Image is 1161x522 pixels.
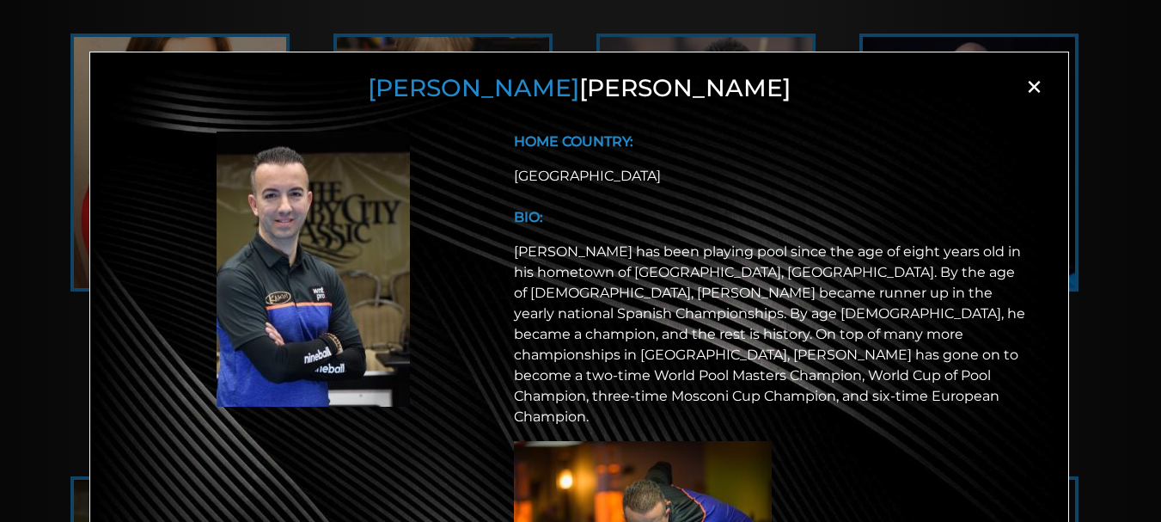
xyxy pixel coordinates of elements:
[112,74,1047,103] h3: [PERSON_NAME]
[514,166,1026,187] div: [GEOGRAPHIC_DATA]
[217,132,410,407] img: David Alcaide
[1021,74,1047,100] span: ×
[514,133,633,150] b: HOME COUNTRY:
[514,242,1026,427] p: [PERSON_NAME] has been playing pool since the age of eight years old in his hometown of [GEOGRAPH...
[368,73,579,102] span: [PERSON_NAME]
[514,209,543,225] b: BIO:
